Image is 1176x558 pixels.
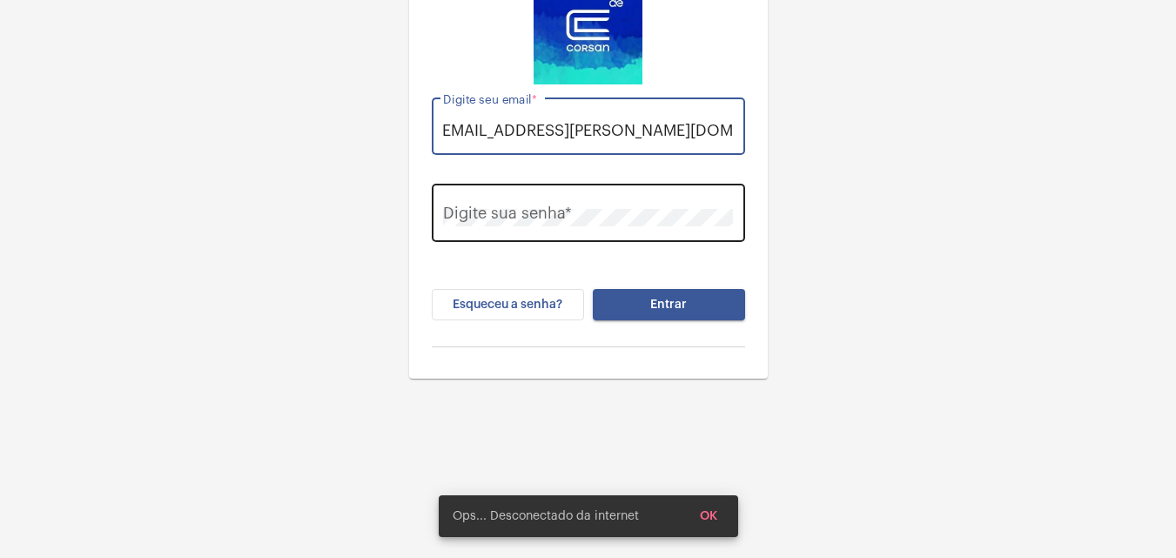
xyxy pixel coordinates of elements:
button: Entrar [593,289,745,320]
span: Ops... Desconectado da internet [453,508,639,525]
span: Esqueceu a senha? [453,299,562,311]
input: Digite seu email [443,122,733,139]
span: OK [700,510,717,522]
span: Entrar [650,299,687,311]
button: Esqueceu a senha? [432,289,584,320]
button: OK [686,501,731,532]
